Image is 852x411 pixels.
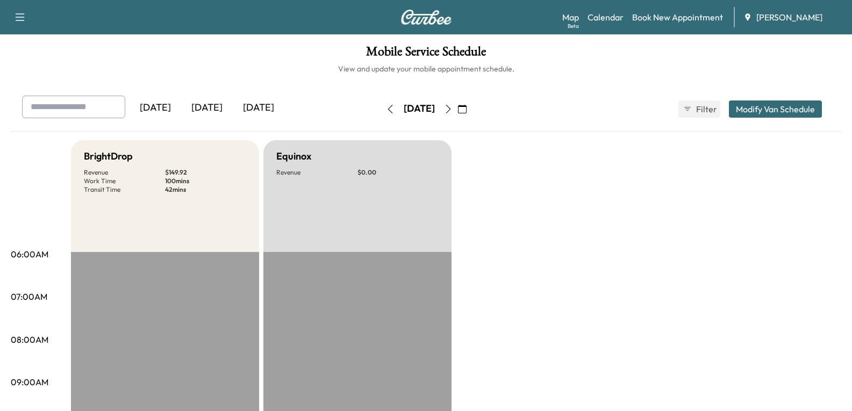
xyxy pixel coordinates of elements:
button: Filter [678,100,720,118]
button: Modify Van Schedule [729,100,822,118]
div: [DATE] [130,96,181,120]
a: MapBeta [562,11,579,24]
a: Book New Appointment [632,11,723,24]
p: Work Time [84,177,165,185]
h1: Mobile Service Schedule [11,45,841,63]
div: [DATE] [181,96,233,120]
a: Calendar [588,11,624,24]
span: Filter [696,103,715,116]
img: Curbee Logo [400,10,452,25]
p: Transit Time [84,185,165,194]
div: [DATE] [233,96,284,120]
div: [DATE] [404,102,435,116]
p: $ 0.00 [357,168,439,177]
p: $ 149.92 [165,168,246,177]
h5: BrightDrop [84,149,133,164]
p: 06:00AM [11,248,48,261]
p: 08:00AM [11,333,48,346]
p: 09:00AM [11,376,48,388]
p: 100 mins [165,177,246,185]
h5: Equinox [276,149,311,164]
p: Revenue [84,168,165,177]
div: Beta [568,22,579,30]
p: 07:00AM [11,290,47,303]
p: Revenue [276,168,357,177]
span: [PERSON_NAME] [756,11,822,24]
h6: View and update your mobile appointment schedule. [11,63,841,74]
p: 42 mins [165,185,246,194]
